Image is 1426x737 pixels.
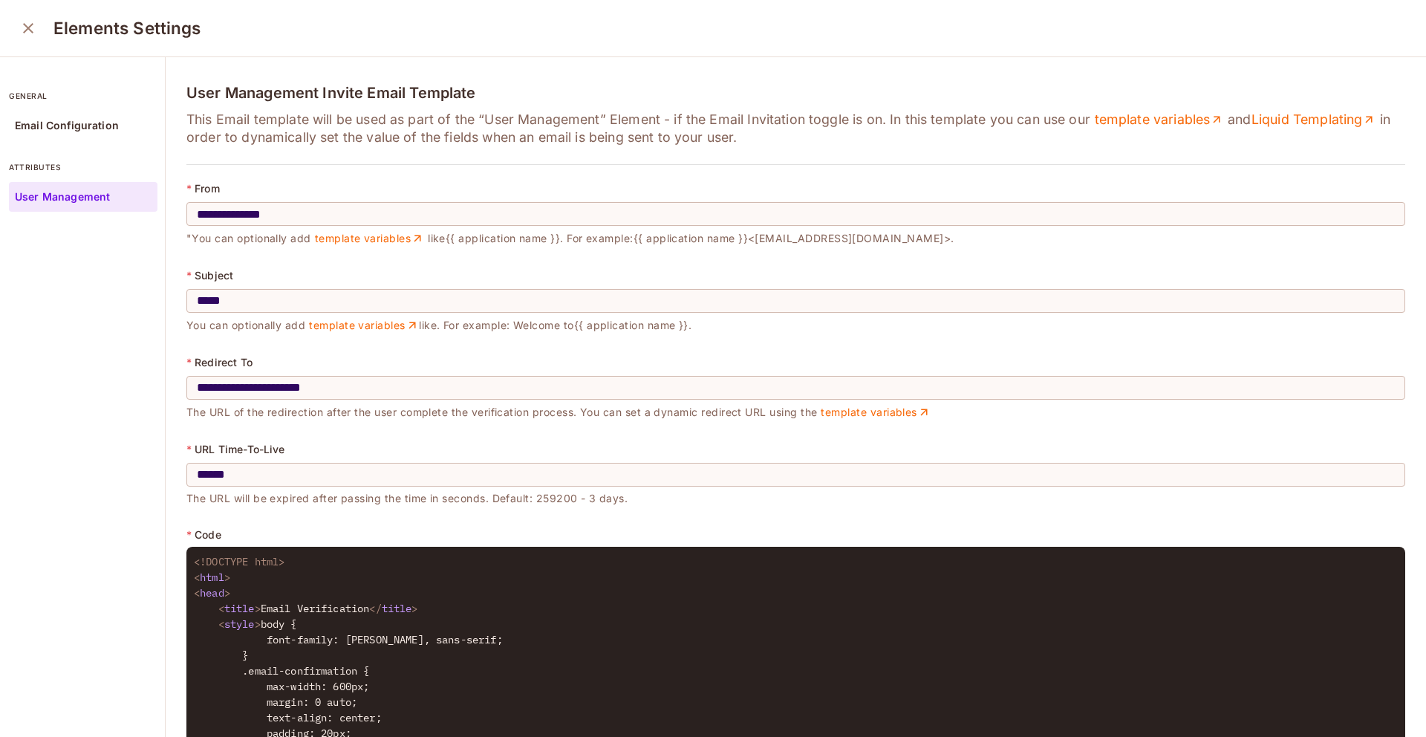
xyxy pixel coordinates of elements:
[195,357,253,368] p: Redirect To
[195,270,233,282] p: Subject
[195,529,221,541] p: Code
[53,18,201,39] h3: Elements Settings
[9,161,157,173] p: attributes
[186,406,931,418] span: The URL of the redirection after the user complete the verification process. You can set a dynami...
[195,444,284,455] p: URL Time-To-Live
[186,111,1405,146] p: This Email template will be used as part of the “User Management” Element - if the Email Invitati...
[15,120,119,132] p: Email Configuration
[186,487,1405,504] p: The URL will be expired after passing the time in seconds. Default: 259200 - 3 days.
[186,232,954,244] span: "You can optionally add like {{ application name }} . For example: {{ application name }} <[EMAIL...
[186,84,1405,102] h4: User Management Invite Email Template
[309,319,419,332] a: template variables
[186,319,691,331] span: You can optionally add like. For example: Welcome to {{ application name }} .
[1251,111,1376,129] a: Liquid Templating
[1094,111,1224,129] a: template variables
[821,406,931,419] a: template variables
[195,183,220,195] p: From
[9,90,157,102] p: general
[15,191,110,203] p: User Management
[13,13,43,43] button: close
[314,232,424,245] a: template variables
